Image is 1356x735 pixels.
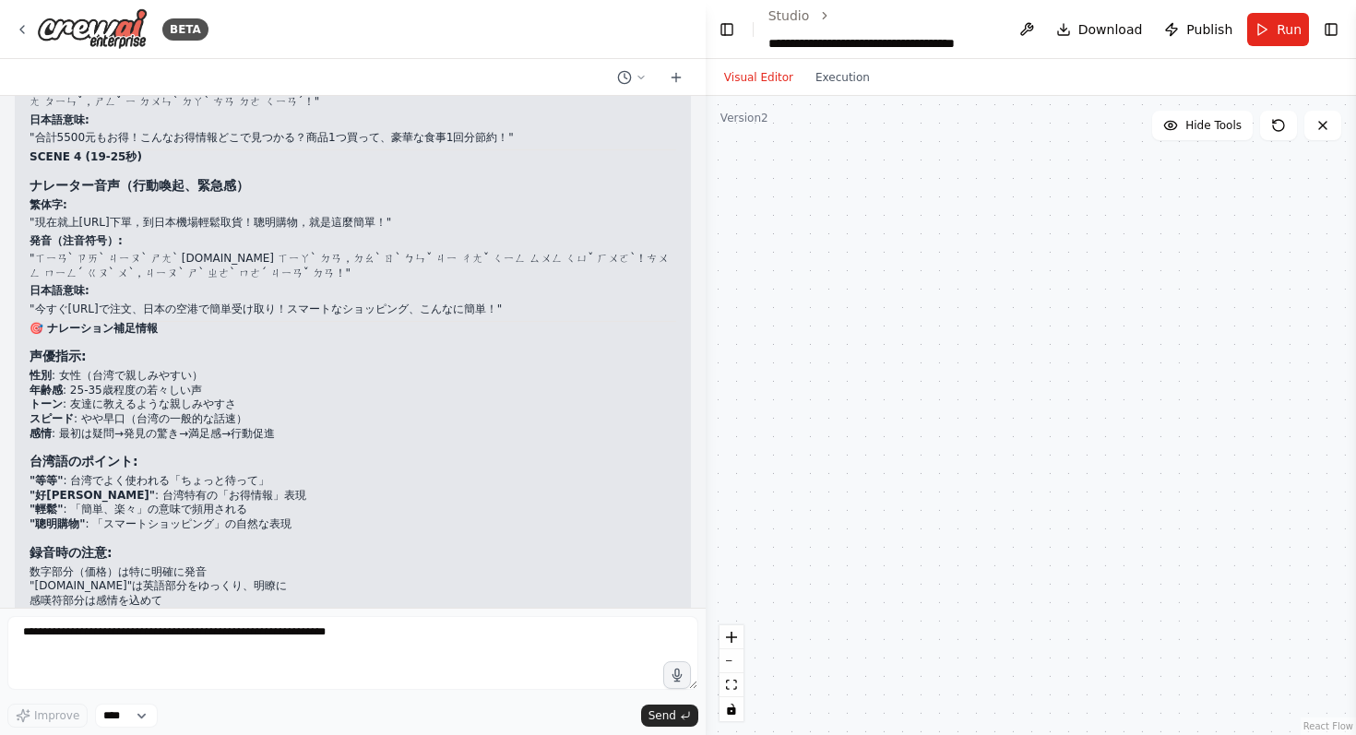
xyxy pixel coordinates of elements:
button: zoom in [720,625,743,649]
span: Improve [34,708,79,723]
strong: 録音時の注意: [30,545,113,560]
button: Download [1049,13,1150,46]
p: "ㄒㄧㄢˋ ㄗㄞˋ ㄐㄧㄡˋ ㄕㄤˋ [DOMAIN_NAME] ㄒㄧㄚˋ ㄉㄢ，ㄉㄠˋ ㄖˋ ㄅㄣˇ ㄐㄧ ㄔㄤˇ ㄑㄧㄥ ㄙㄨㄥ ㄑㄩˇ ㄏㄨㄛˋ！ㄘㄨㄥ ㄇㄧㄥˊ ㄍㄡˋ ㄨˋ，ㄐㄧㄡˋ ... [30,252,676,280]
strong: ナレーター音声（行動喚起、緊急感） [30,178,249,193]
button: Start a new chat [661,66,691,89]
strong: 発音（注音符号）: [30,234,123,247]
strong: 日本語意味: [30,284,89,297]
strong: SCENE 4 (19-25秒) [30,150,142,163]
button: Click to speak your automation idea [663,661,691,689]
li: : 台湾でよく使われる「ちょっと待って」 [30,474,676,489]
span: Publish [1186,20,1232,39]
button: Show right sidebar [1320,17,1341,42]
strong: 日本語意味: [30,113,89,126]
li: : やや早口（台湾の一般的な話速） [30,412,676,427]
button: zoom out [720,649,743,673]
div: BETA [162,18,208,41]
p: "現在就上[URL]下單，到日本機場輕鬆取貨！聰明購物，就是這麼簡單！" [30,216,676,231]
p: "ㄗㄨㄥˇ ㄍㄨㄥˋ ㄕㄥˇ ㄒㄧㄚˋ ㄨˇ ㄑㄧㄢ ㄨˇ ㄅㄞˇ ㄩㄢˊ！ㄓㄜˋ ㄧㄤˋ ㄉㄜ ㄏㄠˇ ㄎㄤ ㄋㄚˇ ㄌㄧˇ ㄓㄠˇ？ㄇㄞˇ ㄧ ㄧㄤˋ ㄕㄤ ㄆㄧㄣˇ，ㄕㄥˇ ㄧ ㄉㄨㄣˋ ... [30,81,676,110]
button: Publish [1157,13,1240,46]
strong: 声優指示: [30,349,87,363]
button: Visual Editor [713,66,804,89]
strong: トーン [30,397,63,410]
img: Logo [37,8,148,50]
button: toggle interactivity [720,697,743,721]
strong: "等等" [30,474,64,487]
div: React Flow controls [720,625,743,721]
li: : 「スマートショッピング」の自然な表現 [30,517,676,532]
li: 感嘆符部分は感情を込めて [30,594,676,609]
strong: 感情 [30,427,52,440]
li: : 台湾特有の「お得情報」表現 [30,489,676,504]
p: "合計5500元もお得！こんなお得情報どこで見つかる？商品1つ買って、豪華な食事1回分節約！" [30,131,676,146]
strong: "好[PERSON_NAME]" [30,489,155,502]
strong: "輕鬆" [30,503,64,516]
span: Download [1078,20,1143,39]
span: Hide Tools [1185,118,1242,133]
li: : 25-35歳程度の若々しい声 [30,384,676,398]
li: 数字部分（価格）は特に明確に発音 [30,565,676,580]
button: Improve [7,704,88,728]
a: React Flow attribution [1303,721,1353,731]
li: : 「簡単、楽々」の意味で頻用される [30,503,676,517]
strong: 性別 [30,369,52,382]
button: Send [641,705,698,727]
li: : 女性（台湾で親しみやすい） [30,369,676,384]
li: "[DOMAIN_NAME]"は英語部分をゆっくり、明瞭に [30,579,676,594]
div: Version 2 [720,111,768,125]
strong: 🎯 ナレーション補足情報 [30,322,158,335]
a: Studio [768,8,810,23]
button: Execution [804,66,881,89]
li: : 最初は疑問→発見の驚き→満足感→行動促進 [30,427,676,442]
strong: スピード [30,412,74,425]
span: Send [648,708,676,723]
strong: "聰明購物" [30,517,86,530]
p: "今すぐ[URL]で注文、日本の空港で簡単受け取り！スマートなショッピング、こんなに簡単！" [30,302,676,317]
button: fit view [720,673,743,697]
strong: 年齢感 [30,384,63,397]
button: Hide left sidebar [717,17,738,42]
span: Run [1277,20,1302,39]
button: Switch to previous chat [610,66,654,89]
nav: breadcrumb [768,6,997,53]
strong: 繁体字: [30,198,67,211]
button: Hide Tools [1152,111,1253,140]
li: : 友達に教えるような親しみやすさ [30,397,676,412]
button: Run [1247,13,1309,46]
strong: 台湾語のポイント: [30,454,138,468]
